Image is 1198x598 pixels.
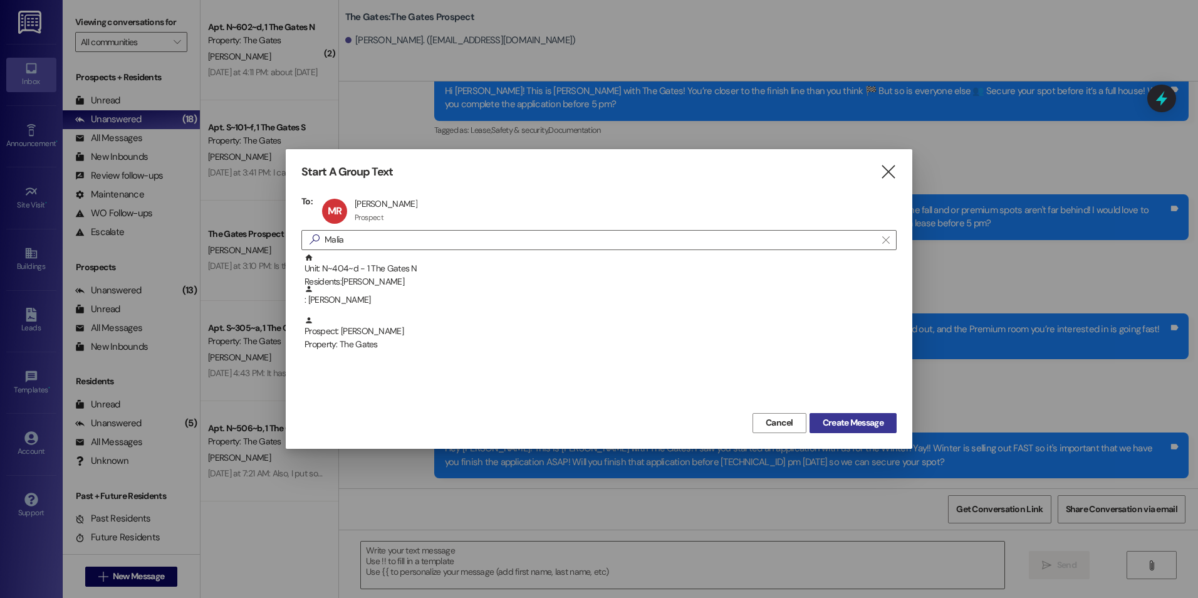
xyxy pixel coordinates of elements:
[766,416,793,429] span: Cancel
[876,231,896,249] button: Clear text
[305,316,897,352] div: Prospect: [PERSON_NAME]
[301,316,897,347] div: Prospect: [PERSON_NAME]Property: The Gates
[810,413,897,433] button: Create Message
[305,285,897,307] div: : [PERSON_NAME]
[880,165,897,179] i: 
[305,338,897,351] div: Property: The Gates
[305,233,325,246] i: 
[301,285,897,316] div: : [PERSON_NAME]
[301,253,897,285] div: Unit: N~404~d - 1 The Gates NResidents:[PERSON_NAME]
[882,235,889,245] i: 
[305,275,897,288] div: Residents: [PERSON_NAME]
[823,416,883,429] span: Create Message
[325,231,876,249] input: Search for any contact or apartment
[753,413,806,433] button: Cancel
[301,165,393,179] h3: Start A Group Text
[305,253,897,289] div: Unit: N~404~d - 1 The Gates N
[355,212,383,223] div: Prospect
[355,198,417,209] div: [PERSON_NAME]
[328,204,341,218] span: MR
[301,196,313,207] h3: To:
